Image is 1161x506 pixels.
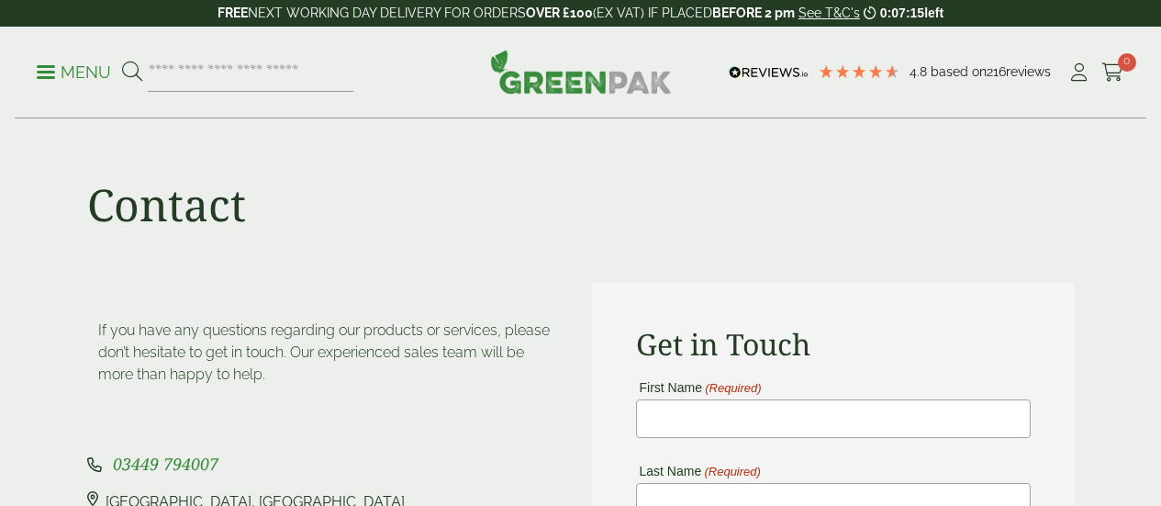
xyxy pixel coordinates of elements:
[636,381,762,395] label: First Name
[924,6,943,20] span: left
[910,64,931,79] span: 4.8
[1118,53,1136,72] span: 0
[931,64,987,79] span: Based on
[703,466,761,478] span: (Required)
[113,456,218,474] a: 03449 794007
[704,382,762,395] span: (Required)
[729,66,809,79] img: REVIEWS.io
[798,6,860,20] a: See T&C's
[37,62,111,84] p: Menu
[87,178,246,231] h1: Contact
[987,64,1006,79] span: 216
[636,327,1031,362] h2: Get in Touch
[37,62,111,80] a: Menu
[1101,63,1124,82] i: Cart
[818,63,900,80] div: 4.79 Stars
[712,6,795,20] strong: BEFORE 2 pm
[490,50,672,94] img: GreenPak Supplies
[218,6,248,20] strong: FREE
[1067,63,1090,82] i: My Account
[1101,59,1124,86] a: 0
[526,6,593,20] strong: OVER £100
[636,465,761,478] label: Last Name
[113,453,218,475] span: 03449 794007
[1006,64,1051,79] span: reviews
[880,6,924,20] span: 0:07:15
[98,320,559,386] p: If you have any questions regarding our products or services, please don’t hesitate to get in tou...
